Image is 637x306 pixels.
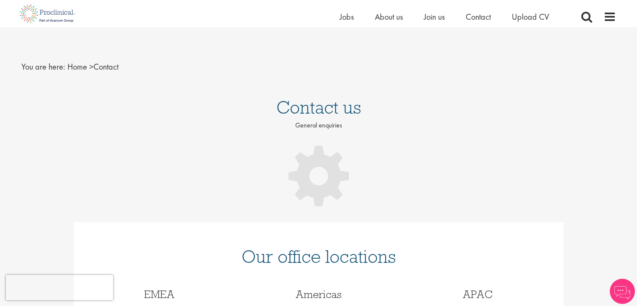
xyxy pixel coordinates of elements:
a: Upload CV [512,11,549,22]
h3: APAC [405,289,551,300]
h1: Our office locations [86,247,551,266]
a: breadcrumb link to Home [67,61,87,72]
span: > [89,61,93,72]
span: You are here: [21,61,65,72]
img: Chatbot [610,279,635,304]
a: Contact [466,11,491,22]
a: About us [375,11,403,22]
a: Join us [424,11,445,22]
a: Jobs [340,11,354,22]
h3: Americas [245,289,392,300]
span: Contact [67,61,119,72]
iframe: reCAPTCHA [6,275,113,300]
h3: EMEA [86,289,233,300]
